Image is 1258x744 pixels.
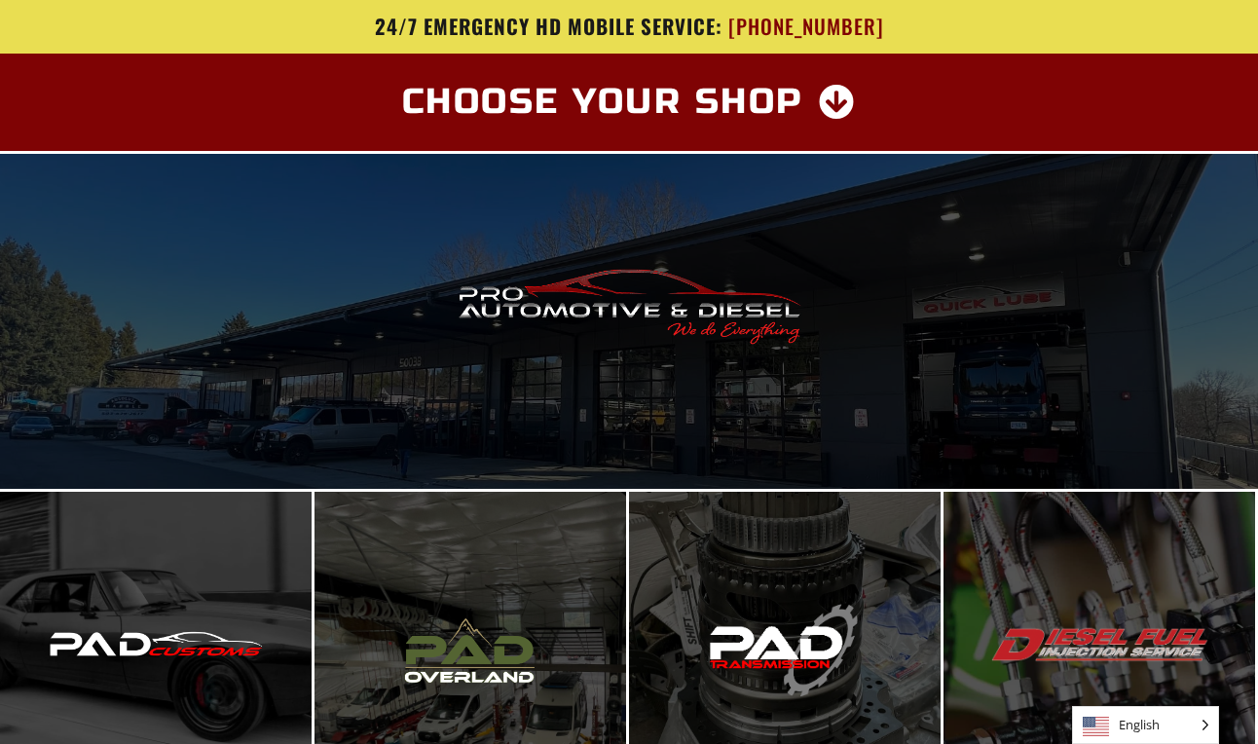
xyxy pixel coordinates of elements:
[379,73,880,131] a: Choose Your Shop
[1072,706,1219,744] aside: Language selected: English
[402,85,804,120] span: Choose Your Shop
[1073,707,1218,743] span: English
[375,11,722,41] span: 24/7 Emergency HD Mobile Service:
[59,15,1199,39] a: 24/7 Emergency HD Mobile Service: [PHONE_NUMBER]
[728,15,884,39] span: [PHONE_NUMBER]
